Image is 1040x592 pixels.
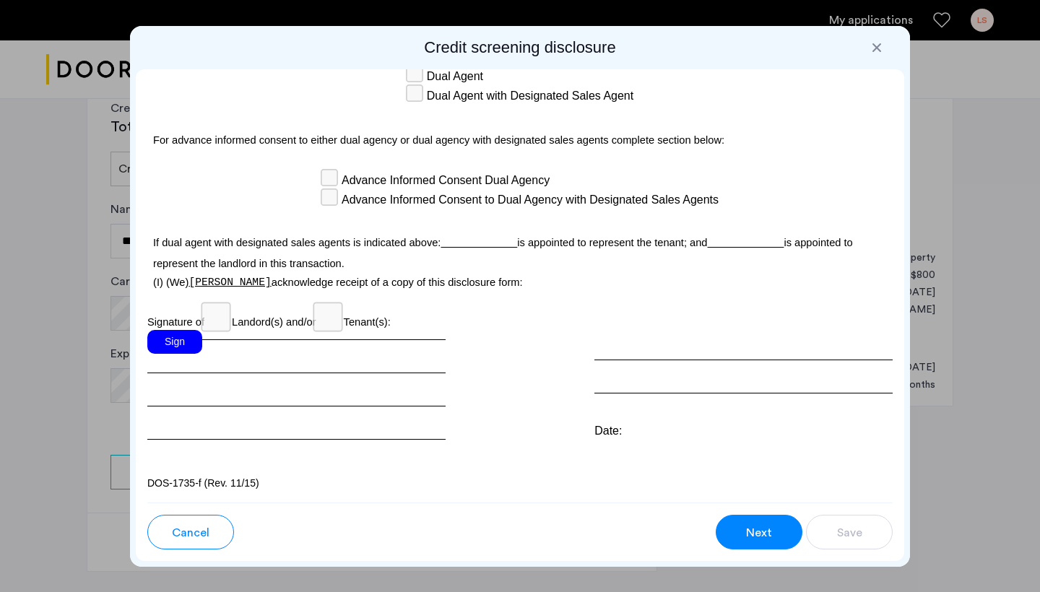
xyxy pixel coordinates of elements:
[147,515,234,549] button: button
[147,121,893,155] p: For advance informed consent to either dual agency or dual agency with designated sales agents co...
[342,191,719,209] span: Advance Informed Consent to Dual Agency with Designated Sales Agents
[147,225,893,274] p: If dual agent with designated sales agents is indicated above: is appointed to represent the tena...
[147,330,202,354] div: Sign
[147,476,893,491] p: DOS-1735-f (Rev. 11/15)
[746,524,772,541] span: Next
[172,524,209,541] span: Cancel
[594,422,893,440] div: Date:
[188,277,271,288] span: [PERSON_NAME]
[147,274,893,290] p: (I) (We) acknowledge receipt of a copy of this disclosure form:
[427,68,483,85] span: Dual Agent
[136,38,904,58] h2: Credit screening disclosure
[837,524,862,541] span: Save
[147,306,893,330] p: Signature of Landord(s) and/or Tenant(s):
[716,515,802,549] button: button
[806,515,893,549] button: button
[427,87,633,105] span: Dual Agent with Designated Sales Agent
[342,172,550,189] span: Advance Informed Consent Dual Agency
